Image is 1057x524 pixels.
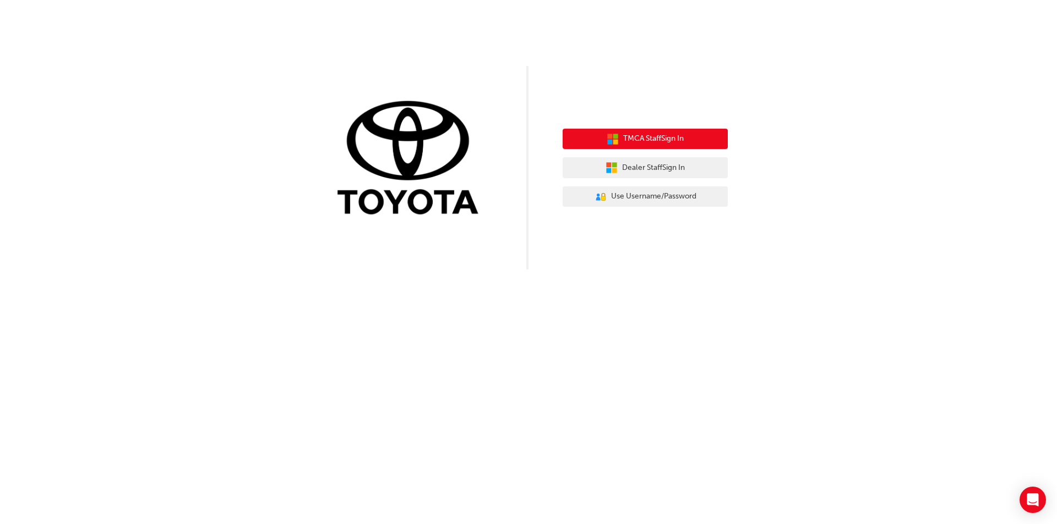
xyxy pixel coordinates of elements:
span: Use Username/Password [611,190,696,203]
button: Use Username/Password [563,186,728,207]
button: TMCA StaffSign In [563,129,728,150]
button: Dealer StaffSign In [563,157,728,178]
div: Open Intercom Messenger [1020,487,1046,513]
span: TMCA Staff Sign In [623,133,684,145]
img: Trak [329,98,494,220]
span: Dealer Staff Sign In [622,162,685,174]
